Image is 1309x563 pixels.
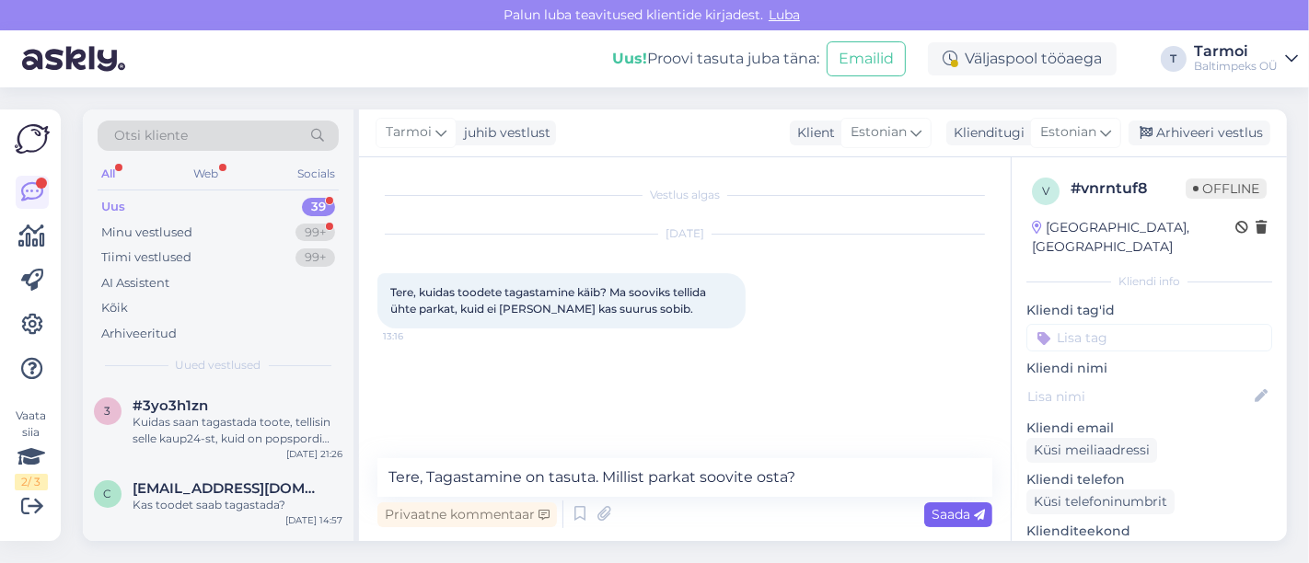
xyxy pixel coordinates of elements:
[383,329,452,343] span: 13:16
[101,274,169,293] div: AI Assistent
[377,458,992,497] textarea: Tere, Tagastamine on tasuta. Millist parkat soovite osta?
[1194,59,1278,74] div: Baltimpeks OÜ
[1026,324,1272,351] input: Lisa tag
[612,50,647,67] b: Uus!
[1026,419,1272,438] p: Kliendi email
[101,299,128,317] div: Kõik
[15,124,50,154] img: Askly Logo
[1194,44,1278,59] div: Tarmoi
[133,414,342,447] div: Kuidas saan tagastada toote, tellisin selle kaup24-st, kuid on popspordi toode ning kuidas saan r...
[133,480,324,497] span: celenasangernebo@gmail.com
[1186,178,1267,199] span: Offline
[294,162,339,186] div: Socials
[98,162,119,186] div: All
[1027,386,1251,407] input: Lisa nimi
[176,357,261,373] span: Uued vestlused
[851,122,907,143] span: Estonian
[928,42,1117,75] div: Väljaspool tööaega
[377,187,992,203] div: Vestlus algas
[946,123,1025,143] div: Klienditugi
[105,404,111,418] span: 3
[15,474,48,490] div: 2 / 3
[1026,301,1272,320] p: Kliendi tag'id
[101,248,191,267] div: Tiimi vestlused
[1032,218,1235,257] div: [GEOGRAPHIC_DATA], [GEOGRAPHIC_DATA]
[790,123,835,143] div: Klient
[386,122,432,143] span: Tarmoi
[763,6,805,23] span: Luba
[104,487,112,500] span: c
[285,513,342,527] div: [DATE] 14:57
[1161,46,1187,72] div: T
[377,225,992,242] div: [DATE]
[1194,44,1298,74] a: TarmoiBaltimpeks OÜ
[133,497,342,513] div: Kas toodet saab tagastada?
[932,506,985,523] span: Saada
[377,502,557,527] div: Privaatne kommentaar
[1040,122,1096,143] span: Estonian
[457,123,550,143] div: juhib vestlust
[1026,489,1175,514] div: Küsi telefoninumbrit
[114,126,188,145] span: Otsi kliente
[1129,121,1270,145] div: Arhiveeri vestlus
[286,447,342,461] div: [DATE] 21:26
[1026,438,1157,463] div: Küsi meiliaadressi
[612,48,819,70] div: Proovi tasuta juba täna:
[15,408,48,490] div: Vaata siia
[101,224,192,242] div: Minu vestlused
[302,198,335,216] div: 39
[1042,184,1049,198] span: v
[295,224,335,242] div: 99+
[101,198,125,216] div: Uus
[101,325,177,343] div: Arhiveeritud
[133,397,208,414] span: #3yo3h1zn
[1026,522,1272,541] p: Klienditeekond
[1071,178,1186,200] div: # vnrntuf8
[1026,273,1272,290] div: Kliendi info
[1026,359,1272,378] p: Kliendi nimi
[295,248,335,267] div: 99+
[827,41,906,76] button: Emailid
[1026,470,1272,489] p: Kliendi telefon
[191,162,223,186] div: Web
[390,285,709,316] span: Tere, kuidas toodete tagastamine käib? Ma sooviks tellida ühte parkat, kuid ei [PERSON_NAME] kas ...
